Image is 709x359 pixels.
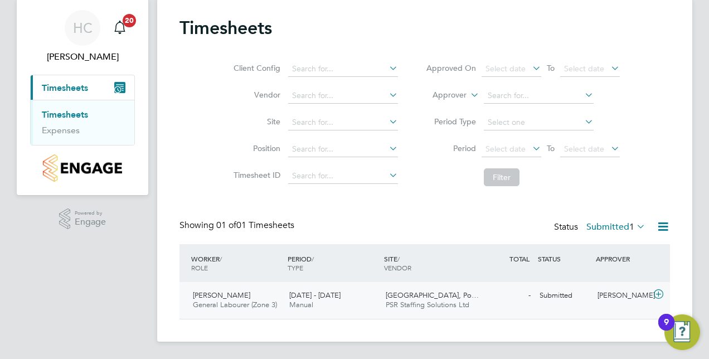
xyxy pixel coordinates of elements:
[564,64,604,74] span: Select date
[535,249,593,269] div: STATUS
[220,254,222,263] span: /
[484,115,594,130] input: Select one
[289,290,341,300] span: [DATE] - [DATE]
[31,100,134,145] div: Timesheets
[593,287,651,305] div: [PERSON_NAME]
[384,263,411,272] span: VENDOR
[193,300,277,309] span: General Labourer (Zone 3)
[188,249,285,278] div: WORKER
[564,144,604,154] span: Select date
[586,221,645,232] label: Submitted
[216,220,294,231] span: 01 Timesheets
[477,287,535,305] div: -
[288,263,303,272] span: TYPE
[31,75,134,100] button: Timesheets
[30,154,135,182] a: Go to home page
[386,300,469,309] span: PSR Staffing Solutions Ltd
[43,154,122,182] img: countryside-properties-logo-retina.png
[397,254,400,263] span: /
[535,287,593,305] div: Submitted
[288,61,398,77] input: Search for...
[485,64,526,74] span: Select date
[193,290,250,300] span: [PERSON_NAME]
[593,249,651,269] div: APPROVER
[230,117,280,127] label: Site
[230,63,280,73] label: Client Config
[386,290,479,300] span: [GEOGRAPHIC_DATA], Po…
[289,300,313,309] span: Manual
[216,220,236,231] span: 01 of
[191,263,208,272] span: ROLE
[629,221,634,232] span: 1
[73,21,93,35] span: HC
[288,142,398,157] input: Search for...
[288,115,398,130] input: Search for...
[543,141,558,156] span: To
[426,63,476,73] label: Approved On
[554,220,648,235] div: Status
[75,217,106,227] span: Engage
[664,322,669,337] div: 9
[426,117,476,127] label: Period Type
[230,170,280,180] label: Timesheet ID
[426,143,476,153] label: Period
[285,249,381,278] div: PERIOD
[543,61,558,75] span: To
[179,220,297,231] div: Showing
[179,17,272,39] h2: Timesheets
[288,88,398,104] input: Search for...
[485,144,526,154] span: Select date
[509,254,530,263] span: TOTAL
[484,88,594,104] input: Search for...
[312,254,314,263] span: /
[288,168,398,184] input: Search for...
[30,10,135,64] a: HC[PERSON_NAME]
[109,10,131,46] a: 20
[59,208,106,230] a: Powered byEngage
[42,125,80,135] a: Expenses
[75,208,106,218] span: Powered by
[123,14,136,27] span: 20
[42,109,88,120] a: Timesheets
[230,90,280,100] label: Vendor
[664,314,700,350] button: Open Resource Center, 9 new notifications
[484,168,519,186] button: Filter
[381,249,478,278] div: SITE
[30,50,135,64] span: Hannah Cornford
[416,90,467,101] label: Approver
[230,143,280,153] label: Position
[42,83,88,93] span: Timesheets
